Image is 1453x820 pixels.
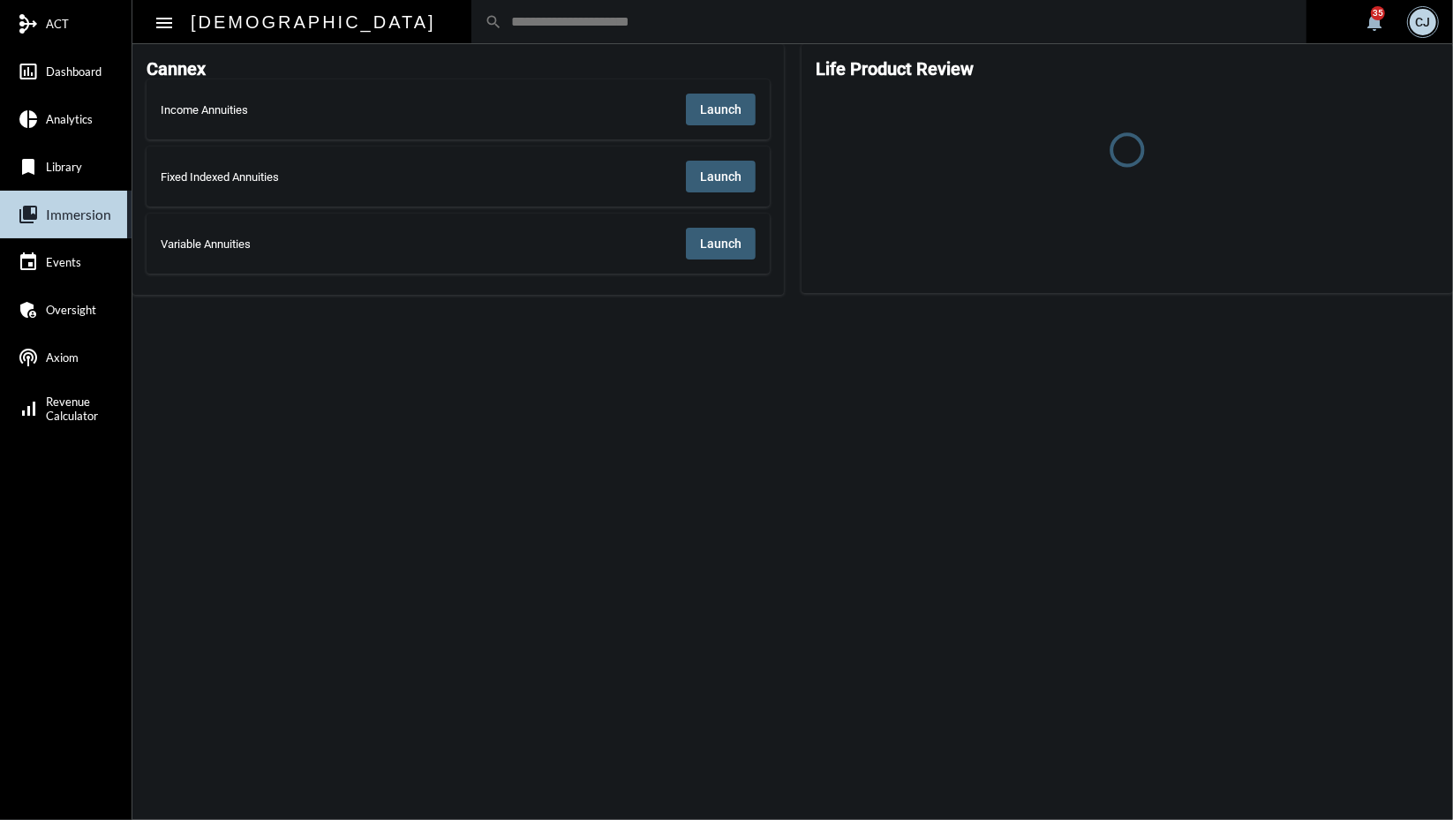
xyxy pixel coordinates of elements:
mat-icon: pie_chart [18,109,39,130]
span: Launch [700,169,742,184]
mat-icon: collections_bookmark [18,204,39,225]
span: Axiom [46,350,79,365]
span: ACT [46,17,69,31]
button: Launch [686,161,756,192]
mat-icon: Side nav toggle icon [154,12,175,34]
mat-icon: admin_panel_settings [18,299,39,320]
span: Dashboard [46,64,102,79]
div: 35 [1371,6,1385,20]
span: Revenue Calculator [46,395,98,423]
mat-icon: event [18,252,39,273]
span: Launch [700,237,742,251]
mat-icon: podcasts [18,347,39,368]
div: CJ [1410,9,1436,35]
span: Launch [700,102,742,117]
span: Immersion [46,207,111,222]
span: Events [46,255,81,269]
mat-icon: search [485,13,502,31]
mat-icon: signal_cellular_alt [18,398,39,419]
mat-icon: insert_chart_outlined [18,61,39,82]
span: Library [46,160,82,174]
mat-icon: bookmark [18,156,39,177]
h2: [DEMOGRAPHIC_DATA] [191,8,436,36]
button: Toggle sidenav [147,4,182,40]
mat-icon: mediation [18,13,39,34]
h2: Life Product Review [816,58,974,79]
span: Analytics [46,112,93,126]
button: Launch [686,228,756,260]
div: Income Annuities [161,103,394,117]
mat-icon: notifications [1364,11,1385,33]
button: Launch [686,94,756,125]
div: Fixed Indexed Annuities [161,170,415,184]
h2: Cannex [147,58,206,79]
span: Oversight [46,303,96,317]
div: Variable Annuities [161,237,395,251]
